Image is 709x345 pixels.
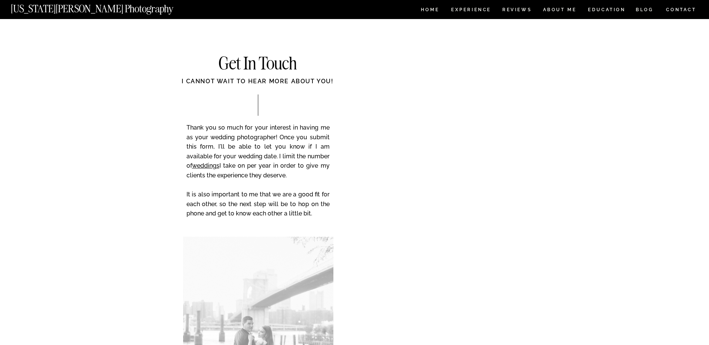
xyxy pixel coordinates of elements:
[183,55,333,73] h2: Get In Touch
[11,4,198,10] a: [US_STATE][PERSON_NAME] Photography
[192,162,219,169] a: weddings
[451,7,490,14] a: Experience
[587,7,626,14] a: EDUCATION
[419,7,441,14] a: HOME
[153,77,363,94] div: I cannot wait to hear more about you!
[502,7,530,14] a: REVIEWS
[666,6,697,14] a: CONTACT
[636,7,654,14] a: BLOG
[187,123,330,229] p: Thank you so much for your interest in having me as your wedding photographer! Once you submit th...
[543,7,577,14] a: ABOUT ME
